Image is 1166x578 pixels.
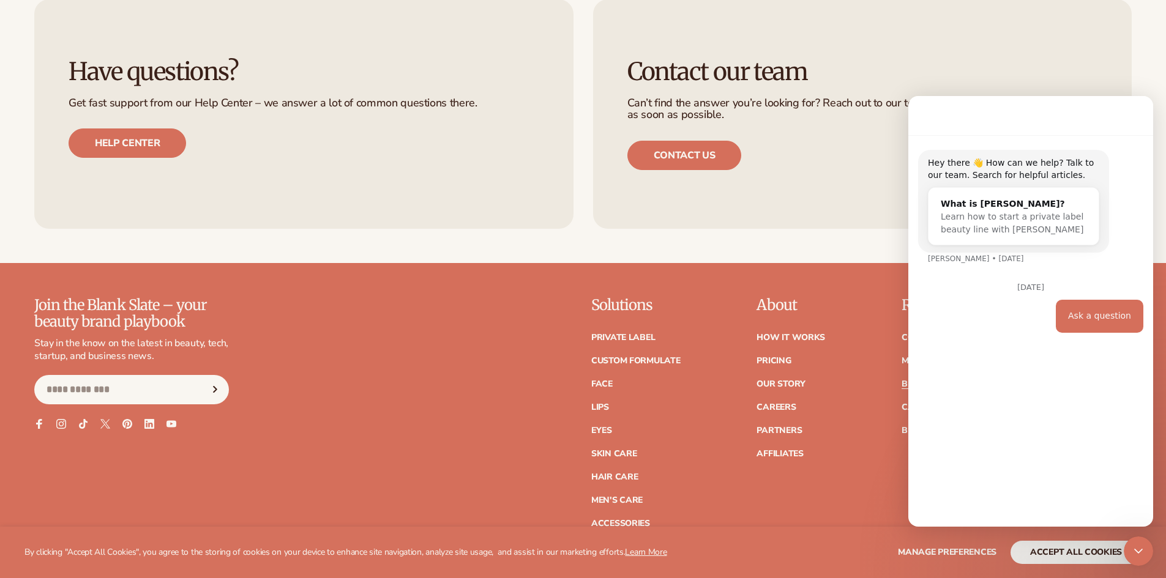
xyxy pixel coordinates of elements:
p: Resources [902,297,998,313]
a: Accessories [591,519,650,528]
a: Connect your store [902,333,998,342]
p: By clicking "Accept All Cookies", you agree to the storing of cookies on your device to enhance s... [24,547,667,558]
p: Can’t find the answer you’re looking for? Reach out to our team directly and we’ll get back to yo... [627,97,1098,122]
iframe: Intercom live chat [908,96,1153,527]
a: Blanka Academy [902,380,983,388]
a: Pricing [757,357,791,365]
a: Marketing services [902,357,995,365]
a: How It Works [757,333,825,342]
a: Affiliates [757,450,803,458]
a: Our Story [757,380,805,388]
span: Manage preferences [898,546,996,558]
a: Private label [591,333,655,342]
p: About [757,297,825,313]
a: Hair Care [591,473,638,481]
p: Join the Blank Slate – your beauty brand playbook [34,297,229,330]
p: Stay in the know on the latest in beauty, tech, startup, and business news. [34,337,229,363]
a: Case Studies [902,403,962,412]
h3: Contact our team [627,58,1098,85]
a: Skin Care [591,450,637,458]
button: accept all cookies [1011,541,1142,564]
button: Manage preferences [898,541,996,564]
p: Solutions [591,297,681,313]
a: Contact us [627,141,742,170]
a: Men's Care [591,496,643,505]
iframe: Intercom live chat [1124,536,1153,566]
p: Get fast support from our Help Center – we answer a lot of common questions there. [69,97,539,109]
h3: Have questions? [69,58,539,85]
a: Face [591,380,613,388]
a: Partners [757,426,802,435]
a: Learn More [625,546,667,558]
a: Eyes [591,426,612,435]
button: Subscribe [201,375,228,404]
a: Careers [757,403,796,412]
a: Custom formulate [591,357,681,365]
a: Lips [591,403,609,412]
a: Beyond the brand [902,426,990,435]
a: Help center [69,128,186,158]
